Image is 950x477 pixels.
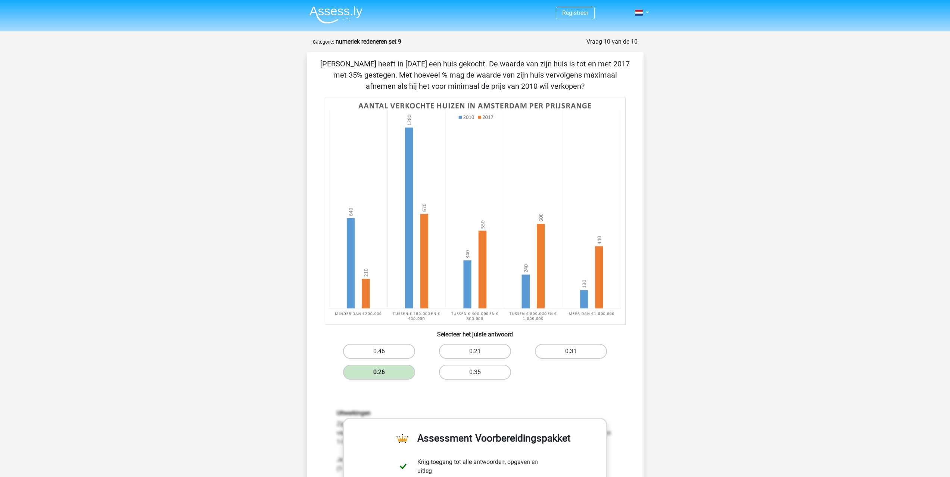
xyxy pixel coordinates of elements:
[562,9,588,16] a: Registreer
[343,365,415,380] label: 0.26
[319,58,632,92] p: [PERSON_NAME] heeft in [DATE] een huis gekocht. De waarde van zijn huis is tot en met 2017 met 35...
[439,365,511,380] label: 0.35
[336,38,401,45] strong: numeriek redeneren set 9
[331,409,619,473] div: Zijn huis is nu 1.35 keer waard wat het in [DATE] waard was. De vraag is dus met wat moet je 1.35...
[309,6,362,23] img: Assessly
[337,409,614,417] h6: Uitwerkingen
[586,37,638,46] div: Vraag 10 van de 10
[319,325,632,338] h6: Selecteer het juiste antwoord
[343,344,415,359] label: 0.46
[439,344,511,359] label: 0.21
[535,344,607,359] label: 0.31
[313,39,334,45] small: Categorie:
